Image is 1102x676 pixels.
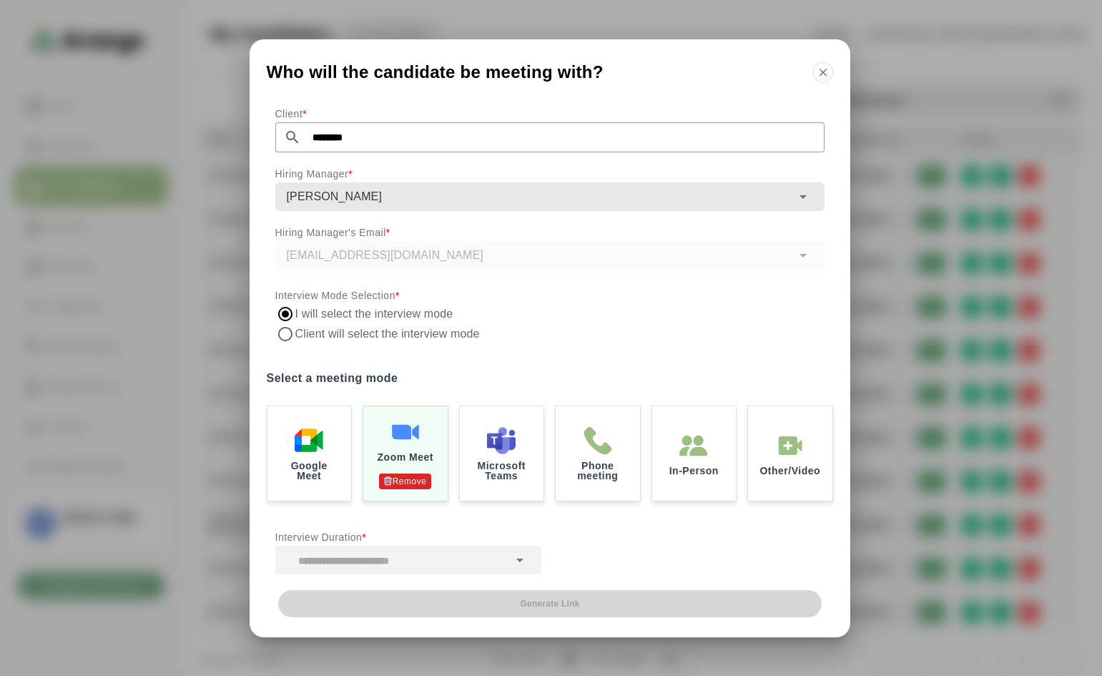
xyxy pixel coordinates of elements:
[275,287,825,304] p: Interview Mode Selection
[275,224,825,241] p: Hiring Manager's Email
[267,64,604,81] span: Who will the candidate be meeting with?
[487,426,516,455] img: Microsoft Teams
[584,426,612,455] img: Phone meeting
[776,431,805,460] img: In-Person
[275,165,825,182] p: Hiring Manager
[567,461,629,481] p: Phone meeting
[378,452,433,462] p: Zoom Meet
[379,474,431,489] p: Remove Authentication
[295,426,323,455] img: Google Meet
[275,105,825,122] p: Client
[391,418,420,446] img: Zoom Meet
[759,466,820,476] p: Other/Video
[267,368,833,388] label: Select a meeting mode
[275,529,541,546] p: Interview Duration
[295,324,483,344] label: Client will select the interview mode
[279,461,340,481] p: Google Meet
[679,431,708,460] img: In-Person
[471,461,533,481] p: Microsoft Teams
[669,466,719,476] p: In-Person
[295,304,454,324] label: I will select the interview mode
